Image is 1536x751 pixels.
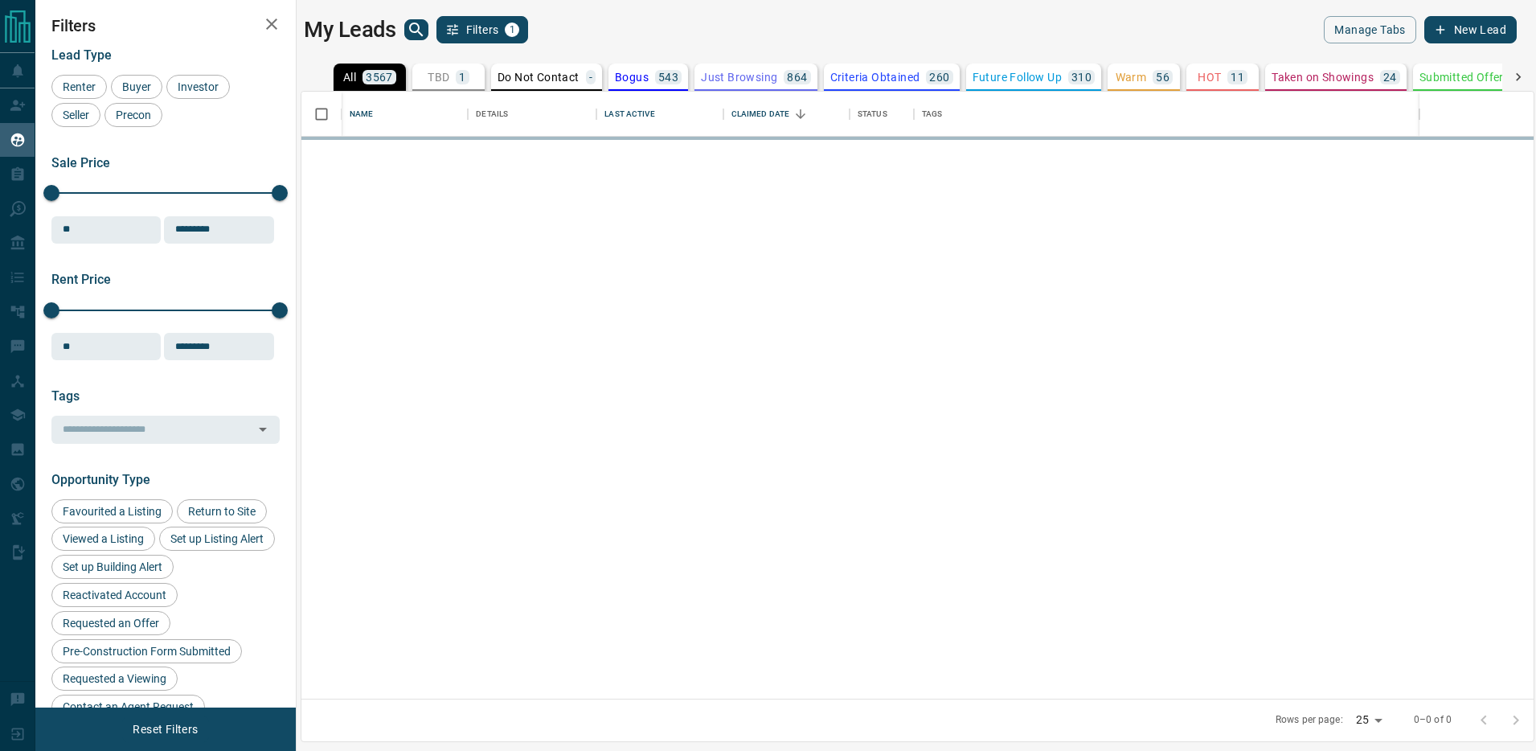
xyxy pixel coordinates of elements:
p: 310 [1071,72,1092,83]
div: Return to Site [177,499,267,523]
span: Opportunity Type [51,472,150,487]
p: Warm [1116,72,1147,83]
div: Name [342,92,468,137]
span: Lead Type [51,47,112,63]
div: Requested a Viewing [51,667,178,691]
span: Contact an Agent Request [57,700,199,713]
h1: My Leads [304,17,396,43]
span: Investor [172,80,224,93]
p: 260 [929,72,949,83]
h2: Filters [51,16,280,35]
div: Status [850,92,914,137]
div: Details [468,92,596,137]
div: Tags [922,92,943,137]
p: Bogus [615,72,649,83]
p: TBD [428,72,449,83]
p: Do Not Contact [498,72,580,83]
p: 56 [1156,72,1169,83]
span: Requested an Offer [57,617,165,630]
div: Reactivated Account [51,583,178,607]
span: Rent Price [51,272,111,287]
p: 24 [1383,72,1397,83]
div: Renter [51,75,107,99]
span: 1 [506,24,518,35]
span: Buyer [117,80,157,93]
div: Set up Building Alert [51,555,174,579]
div: Tags [914,92,1419,137]
p: - [589,72,592,83]
button: search button [404,19,428,40]
p: All [343,72,356,83]
p: 11 [1231,72,1244,83]
p: Taken on Showings [1272,72,1374,83]
div: Name [350,92,374,137]
p: 1 [459,72,465,83]
div: Seller [51,103,100,127]
span: Viewed a Listing [57,532,150,545]
p: Criteria Obtained [830,72,920,83]
span: Precon [110,109,157,121]
span: Return to Site [182,505,261,518]
button: Filters1 [436,16,529,43]
span: Pre-Construction Form Submitted [57,645,236,658]
div: Claimed Date [731,92,790,137]
div: Set up Listing Alert [159,527,275,551]
div: Favourited a Listing [51,499,173,523]
p: Submitted Offer [1419,72,1504,83]
div: Buyer [111,75,162,99]
div: Contact an Agent Request [51,695,205,719]
div: Precon [104,103,162,127]
span: Sale Price [51,155,110,170]
div: Last Active [596,92,723,137]
p: 0–0 of 0 [1414,713,1452,727]
span: Set up Building Alert [57,560,168,573]
button: Manage Tabs [1324,16,1415,43]
span: Set up Listing Alert [165,532,269,545]
div: Claimed Date [723,92,850,137]
div: Last Active [604,92,654,137]
span: Favourited a Listing [57,505,167,518]
p: Just Browsing [701,72,777,83]
span: Reactivated Account [57,589,172,601]
button: New Lead [1424,16,1517,43]
span: Seller [57,109,95,121]
p: 3567 [366,72,393,83]
div: Viewed a Listing [51,527,155,551]
button: Sort [789,103,812,125]
div: Investor [166,75,230,99]
button: Open [252,418,274,441]
p: Future Follow Up [973,72,1062,83]
p: HOT [1198,72,1221,83]
span: Requested a Viewing [57,672,172,685]
button: Reset Filters [122,716,208,743]
div: 25 [1350,708,1388,732]
div: Status [858,92,887,137]
p: 864 [787,72,807,83]
span: Renter [57,80,101,93]
div: Pre-Construction Form Submitted [51,639,242,663]
div: Details [476,92,508,137]
div: Requested an Offer [51,611,170,635]
span: Tags [51,388,80,404]
p: 543 [658,72,678,83]
p: Rows per page: [1276,713,1343,727]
